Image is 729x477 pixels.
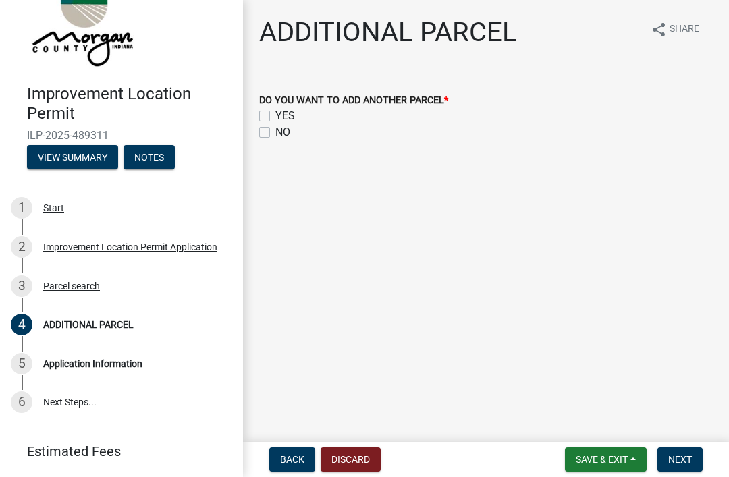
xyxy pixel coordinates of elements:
[124,152,175,163] wm-modal-confirm: Notes
[11,314,32,335] div: 4
[259,16,517,49] h1: ADDITIONAL PARCEL
[275,108,295,124] label: YES
[269,447,315,472] button: Back
[275,124,290,140] label: NO
[11,275,32,297] div: 3
[27,152,118,163] wm-modal-confirm: Summary
[11,391,32,413] div: 6
[657,447,703,472] button: Next
[576,454,628,465] span: Save & Exit
[27,84,232,123] h4: Improvement Location Permit
[11,438,221,465] a: Estimated Fees
[670,22,699,38] span: Share
[27,145,118,169] button: View Summary
[640,16,710,43] button: shareShare
[43,281,100,291] div: Parcel search
[43,203,64,213] div: Start
[651,22,667,38] i: share
[11,236,32,258] div: 2
[11,353,32,374] div: 5
[43,320,134,329] div: ADDITIONAL PARCEL
[259,96,448,105] label: DO YOU WANT TO ADD ANOTHER PARCEL
[668,454,692,465] span: Next
[280,454,304,465] span: Back
[43,242,217,252] div: Improvement Location Permit Application
[43,359,142,368] div: Application Information
[124,145,175,169] button: Notes
[11,197,32,219] div: 1
[565,447,647,472] button: Save & Exit
[27,129,216,142] span: ILP-2025-489311
[321,447,381,472] button: Discard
